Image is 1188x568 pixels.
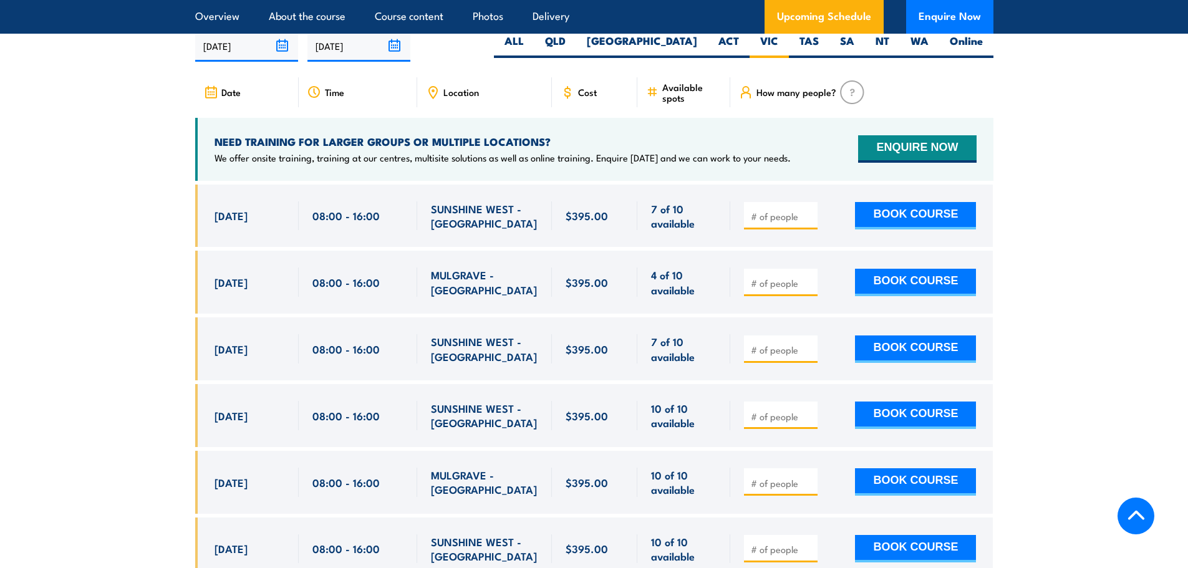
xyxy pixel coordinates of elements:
span: Location [443,87,479,97]
button: BOOK COURSE [855,269,976,296]
button: ENQUIRE NOW [858,135,976,163]
span: How many people? [756,87,836,97]
span: 08:00 - 16:00 [312,342,380,356]
label: SA [829,34,865,58]
span: [DATE] [215,208,248,223]
label: [GEOGRAPHIC_DATA] [576,34,708,58]
button: BOOK COURSE [855,402,976,429]
p: We offer onsite training, training at our centres, multisite solutions as well as online training... [215,152,791,164]
span: [DATE] [215,475,248,489]
span: $395.00 [566,541,608,556]
span: [DATE] [215,342,248,356]
span: 10 of 10 available [651,534,717,564]
span: MULGRAVE - [GEOGRAPHIC_DATA] [431,468,538,497]
span: Available spots [662,82,722,103]
input: From date [195,30,298,62]
span: SUNSHINE WEST - [GEOGRAPHIC_DATA] [431,534,538,564]
span: 4 of 10 available [651,267,717,297]
label: ALL [494,34,534,58]
span: $395.00 [566,408,608,423]
input: # of people [751,477,813,489]
span: [DATE] [215,275,248,289]
input: # of people [751,210,813,223]
span: [DATE] [215,408,248,423]
button: BOOK COURSE [855,202,976,229]
label: Online [939,34,993,58]
h4: NEED TRAINING FOR LARGER GROUPS OR MULTIPLE LOCATIONS? [215,135,791,148]
span: SUNSHINE WEST - [GEOGRAPHIC_DATA] [431,401,538,430]
input: # of people [751,277,813,289]
span: MULGRAVE - [GEOGRAPHIC_DATA] [431,267,538,297]
span: $395.00 [566,208,608,223]
label: QLD [534,34,576,58]
label: VIC [750,34,789,58]
span: 7 of 10 available [651,201,717,231]
span: 7 of 10 available [651,334,717,363]
button: BOOK COURSE [855,535,976,562]
label: TAS [789,34,829,58]
span: Cost [578,87,597,97]
input: # of people [751,344,813,356]
span: 08:00 - 16:00 [312,408,380,423]
button: BOOK COURSE [855,335,976,363]
span: 08:00 - 16:00 [312,275,380,289]
span: SUNSHINE WEST - [GEOGRAPHIC_DATA] [431,334,538,363]
label: NT [865,34,900,58]
span: $395.00 [566,475,608,489]
span: Time [325,87,344,97]
span: 08:00 - 16:00 [312,208,380,223]
span: 10 of 10 available [651,401,717,430]
span: $395.00 [566,275,608,289]
span: $395.00 [566,342,608,356]
input: To date [307,30,410,62]
input: # of people [751,410,813,423]
label: WA [900,34,939,58]
span: 08:00 - 16:00 [312,541,380,556]
span: 08:00 - 16:00 [312,475,380,489]
input: # of people [751,543,813,556]
span: Date [221,87,241,97]
span: [DATE] [215,541,248,556]
button: BOOK COURSE [855,468,976,496]
span: SUNSHINE WEST - [GEOGRAPHIC_DATA] [431,201,538,231]
span: 10 of 10 available [651,468,717,497]
label: ACT [708,34,750,58]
